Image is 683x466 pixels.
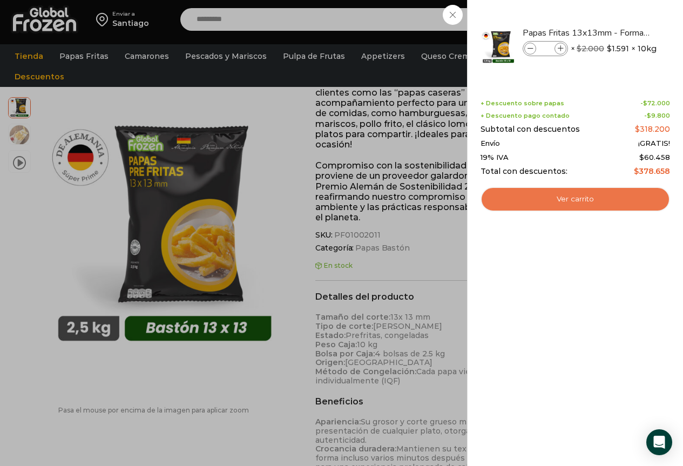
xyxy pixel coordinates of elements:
span: Total con descuentos: [481,167,567,176]
bdi: 72.000 [643,99,670,107]
span: $ [643,99,647,107]
bdi: 318.200 [635,124,670,134]
div: Open Intercom Messenger [646,429,672,455]
span: $ [607,43,612,54]
span: Envío [481,139,500,148]
input: Product quantity [537,43,553,55]
span: + Descuento sobre papas [481,100,564,107]
span: × × 10kg [571,41,657,56]
span: $ [634,166,639,176]
bdi: 378.658 [634,166,670,176]
span: - [640,100,670,107]
span: $ [577,44,581,53]
a: Ver carrito [481,187,670,212]
bdi: 1.591 [607,43,629,54]
bdi: 9.800 [647,112,670,119]
span: $ [647,112,651,119]
span: 60.458 [639,153,670,161]
span: ¡GRATIS! [638,139,670,148]
span: $ [639,153,644,161]
span: Subtotal con descuentos [481,125,580,134]
a: Papas Fritas 13x13mm - Formato 2,5 kg - Caja 10 kg [523,27,651,39]
span: + Descuento pago contado [481,112,570,119]
bdi: 2.000 [577,44,604,53]
span: - [644,112,670,119]
span: 19% IVA [481,153,509,162]
span: $ [635,124,640,134]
